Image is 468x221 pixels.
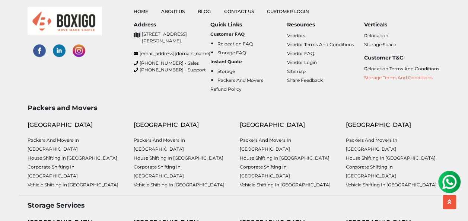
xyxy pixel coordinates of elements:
a: Storage [217,68,235,74]
h6: Customer T&C [364,55,440,61]
a: House shifting in [GEOGRAPHIC_DATA] [28,155,117,161]
a: Relocation [364,33,388,38]
a: Corporate Shifting in [GEOGRAPHIC_DATA] [346,164,396,179]
h6: Verticals [364,22,440,28]
button: scroll up [443,195,456,209]
b: Customer FAQ [210,31,245,37]
a: House shifting in [GEOGRAPHIC_DATA] [134,155,223,161]
img: facebook-social-links [33,44,46,57]
h6: Address [134,22,210,28]
a: Storage Space [364,42,396,47]
a: Share Feedback [287,77,323,83]
a: Packers and Movers in [GEOGRAPHIC_DATA] [28,137,79,152]
a: Corporate Shifting in [GEOGRAPHIC_DATA] [240,164,290,179]
a: Storage Terms and Conditions [364,75,432,80]
a: Vehicle shifting in [GEOGRAPHIC_DATA] [28,182,118,188]
a: Packers and Movers in [GEOGRAPHIC_DATA] [346,137,397,152]
a: Customer Login [267,9,309,14]
a: Vendor Login [287,60,317,65]
a: Contact Us [224,9,254,14]
p: [STREET_ADDRESS][PERSON_NAME]. [142,31,210,44]
a: Relocation Terms and Conditions [364,66,439,71]
a: Packers and Movers in [GEOGRAPHIC_DATA] [134,137,185,152]
b: Instant Quote [210,59,242,64]
a: Vehicle shifting in [GEOGRAPHIC_DATA] [346,182,437,188]
a: [PHONE_NUMBER] - Support [134,67,210,73]
div: [GEOGRAPHIC_DATA] [240,121,335,129]
div: [GEOGRAPHIC_DATA] [346,121,441,129]
a: Packers and Movers [217,77,263,83]
img: instagram-social-links [73,44,85,57]
a: [EMAIL_ADDRESS][DOMAIN_NAME] [134,50,210,57]
a: Vehicle shifting in [GEOGRAPHIC_DATA] [240,182,331,188]
a: Blog [198,9,211,14]
a: Vehicle shifting in [GEOGRAPHIC_DATA] [134,182,225,188]
a: Vendors [287,33,305,38]
a: [PHONE_NUMBER] - Sales [134,60,210,67]
h6: Resources [287,22,364,28]
a: Corporate Shifting in [GEOGRAPHIC_DATA] [134,164,184,179]
div: [GEOGRAPHIC_DATA] [134,121,229,129]
img: whatsapp-icon.svg [7,7,22,22]
a: Home [134,9,148,14]
a: Corporate Shifting in [GEOGRAPHIC_DATA] [28,164,78,179]
a: Vendor Terms and Conditions [287,42,354,47]
a: House shifting in [GEOGRAPHIC_DATA] [240,155,329,161]
a: About Us [161,9,185,14]
a: Storage FAQ [217,50,246,55]
a: Refund Policy [210,86,242,92]
a: Vendor FAQ [287,51,314,56]
img: linked-in-social-links [53,44,66,57]
a: House shifting in [GEOGRAPHIC_DATA] [346,155,436,161]
a: Packers and Movers in [GEOGRAPHIC_DATA] [240,137,291,152]
h6: Quick Links [210,22,287,28]
h3: Storage Services [28,201,441,209]
h3: Packers and Movers [28,104,441,112]
img: boxigo_logo_small [28,7,102,35]
a: Sitemap [287,68,306,74]
a: Relocation FAQ [217,41,253,47]
div: [GEOGRAPHIC_DATA] [28,121,122,129]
